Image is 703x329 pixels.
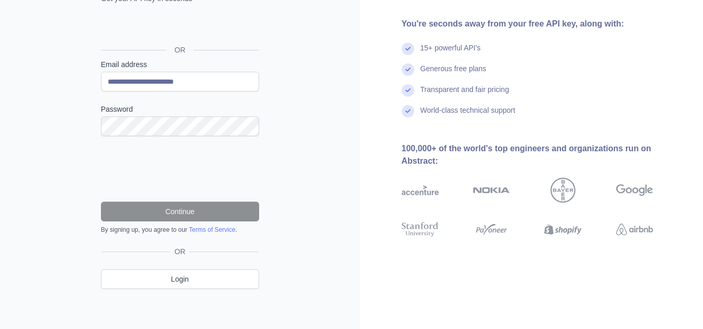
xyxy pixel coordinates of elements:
[551,178,576,203] img: bayer
[616,220,653,239] img: airbnb
[101,202,259,221] button: Continue
[420,43,481,63] div: 15+ powerful API's
[402,142,687,167] div: 100,000+ of the world's top engineers and organizations run on Abstract:
[616,178,653,203] img: google
[420,105,516,126] div: World-class technical support
[96,15,262,38] iframe: Sign in with Google Button
[101,104,259,114] label: Password
[473,220,510,239] img: payoneer
[101,149,259,189] iframe: reCAPTCHA
[101,226,259,234] div: By signing up, you agree to our .
[402,43,414,55] img: check mark
[402,63,414,76] img: check mark
[101,269,259,289] a: Login
[166,45,194,55] span: OR
[402,178,439,203] img: accenture
[170,246,189,257] span: OR
[544,220,581,239] img: shopify
[189,226,235,233] a: Terms of Service
[101,59,259,70] label: Email address
[402,84,414,97] img: check mark
[402,220,439,239] img: stanford university
[420,84,509,105] div: Transparent and fair pricing
[473,178,510,203] img: nokia
[402,105,414,117] img: check mark
[402,18,687,30] div: You're seconds away from your free API key, along with:
[420,63,487,84] div: Generous free plans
